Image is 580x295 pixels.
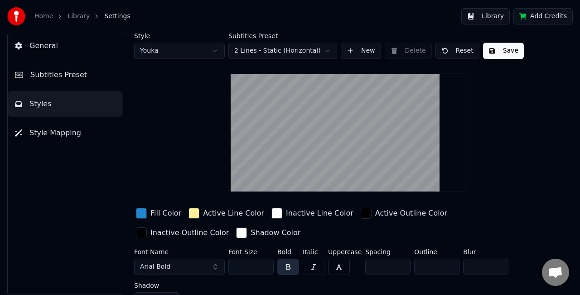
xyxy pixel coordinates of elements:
label: Outline [414,249,459,255]
button: Inactive Line Color [270,206,355,221]
span: Subtitles Preset [30,69,87,80]
div: Shadow Color [251,227,300,238]
button: Style Mapping [8,120,123,146]
span: Styles [29,98,52,109]
label: Shadow [134,282,179,289]
img: youka [7,7,25,25]
label: Italic [303,249,324,255]
label: Bold [277,249,299,255]
button: Shadow Color [234,226,302,240]
div: Active Outline Color [375,208,447,219]
button: Inactive Outline Color [134,226,231,240]
div: Inactive Outline Color [150,227,229,238]
span: Settings [104,12,130,21]
button: Active Outline Color [359,206,449,221]
div: Open chat [542,259,569,286]
a: Library [68,12,90,21]
button: Library [461,8,510,25]
label: Uppercase [328,249,362,255]
button: Reset [435,43,479,59]
button: Save [483,43,524,59]
div: Active Line Color [203,208,264,219]
button: New [341,43,381,59]
button: Styles [8,91,123,117]
label: Font Name [134,249,225,255]
button: General [8,33,123,59]
nav: breadcrumb [34,12,130,21]
label: Spacing [365,249,411,255]
label: Style [134,33,225,39]
span: Style Mapping [29,128,81,138]
span: Arial Bold [140,262,170,271]
button: Active Line Color [187,206,266,221]
label: Font Size [228,249,274,255]
div: Inactive Line Color [286,208,353,219]
button: Add Credits [513,8,573,25]
label: Blur [463,249,508,255]
button: Subtitles Preset [8,62,123,88]
div: Fill Color [150,208,181,219]
span: General [29,40,58,51]
label: Subtitles Preset [228,33,337,39]
a: Home [34,12,53,21]
button: Fill Color [134,206,183,221]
